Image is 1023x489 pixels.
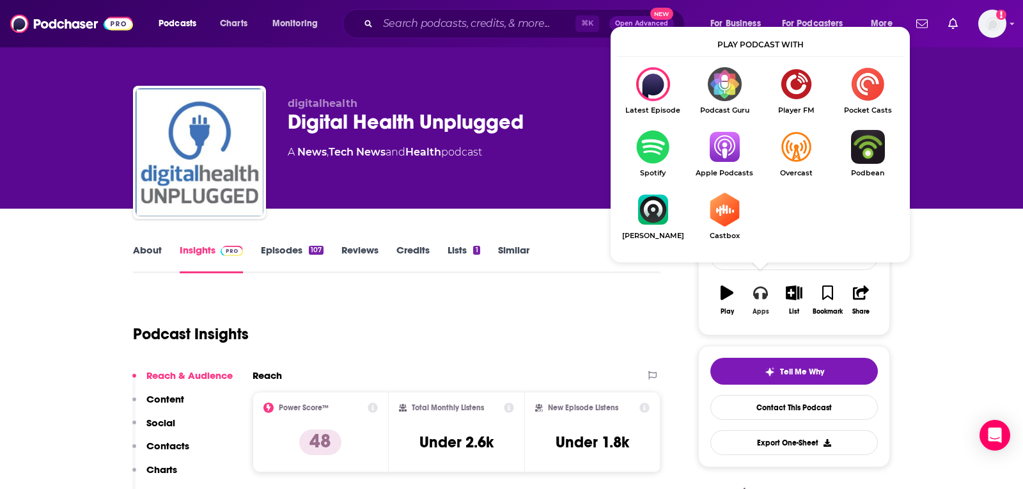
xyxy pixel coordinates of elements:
button: Export One-Sheet [710,430,878,455]
span: Podcasts [159,15,196,33]
span: , [327,146,329,158]
span: Tell Me Why [780,367,824,377]
span: Podbean [832,169,903,177]
p: 48 [299,429,341,455]
button: Share [845,277,878,323]
button: Content [132,393,184,417]
div: Play podcast with [617,33,903,57]
button: Open AdvancedNew [609,16,674,31]
span: Charts [220,15,247,33]
button: open menu [862,13,909,34]
span: New [650,8,673,20]
a: Show notifications dropdown [911,13,933,35]
span: Overcast [760,169,832,177]
a: CastboxCastbox [689,193,760,240]
button: tell me why sparkleTell Me Why [710,358,878,385]
div: List [789,308,799,316]
span: and [386,146,405,158]
a: Similar [498,244,529,273]
div: Open Intercom Messenger [980,420,1010,451]
a: Reviews [341,244,379,273]
span: ⌘ K [575,15,599,32]
p: Reach & Audience [146,369,233,381]
a: OvercastOvercast [760,130,832,177]
img: Podchaser - Follow, Share and Rate Podcasts [10,12,133,36]
span: Spotify [617,169,689,177]
button: open menu [150,13,213,34]
div: A podcast [288,145,482,160]
h2: New Episode Listens [548,403,618,412]
button: open menu [263,13,334,34]
img: Digital Health Unplugged [136,88,263,216]
p: Charts [146,463,177,476]
a: Podcast GuruPodcast Guru [689,67,760,115]
a: Castro[PERSON_NAME] [617,193,689,240]
a: Charts [212,13,255,34]
button: Bookmark [811,277,844,323]
div: 107 [309,246,324,255]
button: open menu [774,13,862,34]
span: Logged in as TeemsPR [978,10,1006,38]
a: News [297,146,327,158]
div: Apps [753,308,769,316]
a: Episodes107 [261,244,324,273]
button: Social [132,417,175,440]
button: open menu [701,13,777,34]
button: Play [710,277,744,323]
div: 1 [473,246,480,255]
div: Digital Health Unplugged on Latest Episode [617,67,689,115]
span: For Podcasters [782,15,843,33]
button: Show profile menu [978,10,1006,38]
button: Reach & Audience [132,369,233,393]
a: SpotifySpotify [617,130,689,177]
button: List [777,277,811,323]
svg: Add a profile image [996,10,1006,20]
img: Podchaser Pro [221,246,243,256]
a: Pocket CastsPocket Casts [832,67,903,115]
div: Bookmark [813,308,843,316]
p: Content [146,393,184,405]
a: About [133,244,162,273]
div: Play [721,308,734,316]
p: Social [146,417,175,429]
a: Lists1 [448,244,480,273]
h2: Reach [253,369,282,381]
button: Contacts [132,440,189,463]
a: InsightsPodchaser Pro [180,244,243,273]
span: [PERSON_NAME] [617,232,689,240]
button: Apps [744,277,777,323]
a: Credits [396,244,430,273]
img: tell me why sparkle [765,367,775,377]
span: digitalhealth [288,97,357,109]
span: Latest Episode [617,106,689,115]
span: Castbox [689,232,760,240]
input: Search podcasts, credits, & more... [378,13,575,34]
h2: Power Score™ [279,403,329,412]
h3: Under 2.6k [419,433,494,452]
img: User Profile [978,10,1006,38]
div: Share [852,308,870,316]
span: Apple Podcasts [689,169,760,177]
p: Contacts [146,440,189,452]
a: Player FMPlayer FM [760,67,832,115]
span: Player FM [760,106,832,115]
h1: Podcast Insights [133,325,249,344]
a: Contact This Podcast [710,395,878,420]
span: For Business [710,15,761,33]
a: PodbeanPodbean [832,130,903,177]
span: Pocket Casts [832,106,903,115]
h2: Total Monthly Listens [412,403,484,412]
a: Tech News [329,146,386,158]
a: Show notifications dropdown [943,13,963,35]
button: Charts [132,463,177,487]
a: Apple PodcastsApple Podcasts [689,130,760,177]
span: More [871,15,893,33]
div: Search podcasts, credits, & more... [355,9,697,38]
h3: Under 1.8k [556,433,629,452]
a: Health [405,146,441,158]
span: Podcast Guru [689,106,760,115]
span: Monitoring [272,15,318,33]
